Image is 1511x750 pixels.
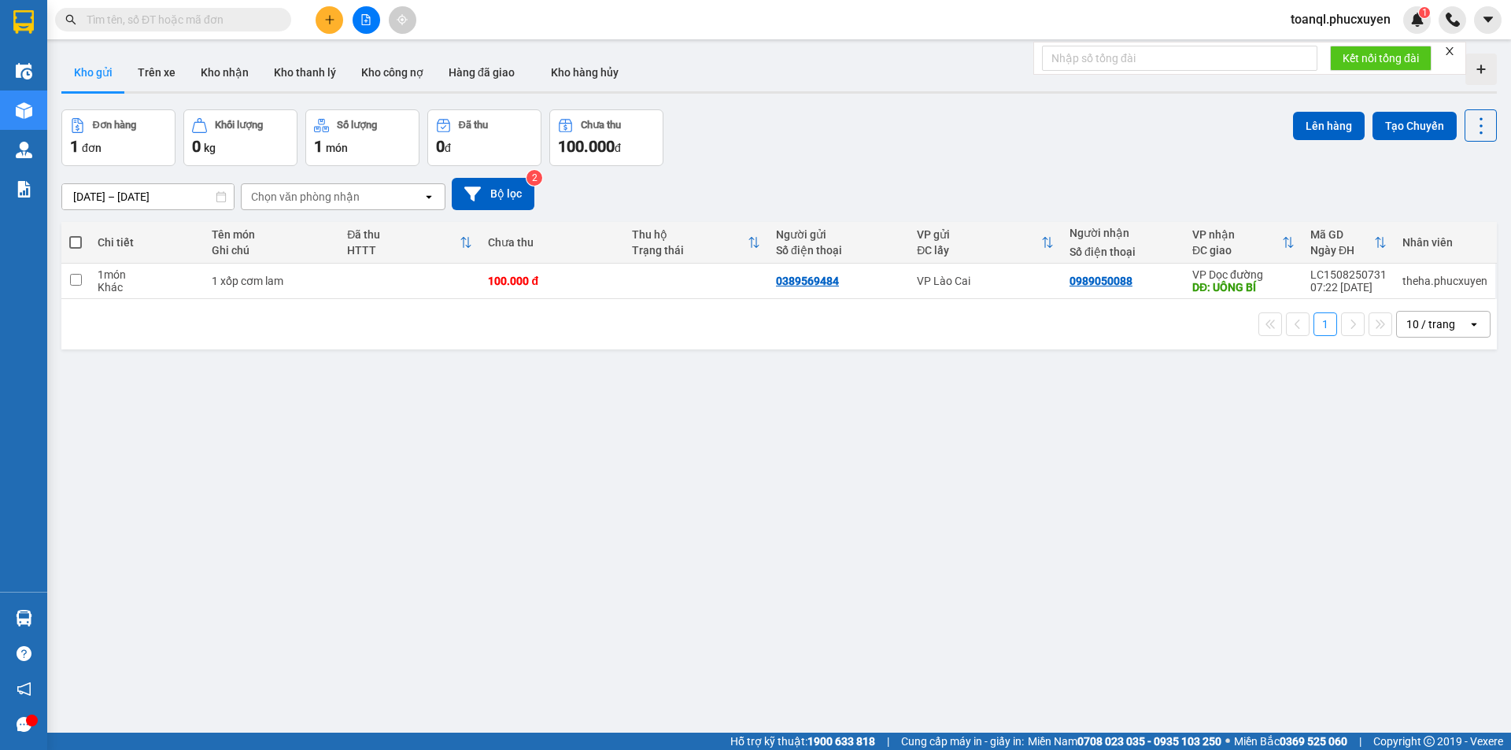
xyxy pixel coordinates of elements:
[347,228,460,241] div: Đã thu
[70,137,79,156] span: 1
[1372,112,1457,140] button: Tạo Chuyến
[62,184,234,209] input: Select a date range.
[558,137,615,156] span: 100.000
[581,120,621,131] div: Chưa thu
[1402,275,1487,287] div: theha.phucxuyen
[61,109,175,166] button: Đơn hàng1đơn
[215,120,263,131] div: Khối lượng
[1192,268,1295,281] div: VP Dọc đường
[1077,735,1221,748] strong: 0708 023 035 - 0935 103 250
[16,181,32,198] img: solution-icon
[632,244,748,257] div: Trạng thái
[901,733,1024,750] span: Cung cấp máy in - giấy in:
[98,268,196,281] div: 1 món
[1192,281,1295,294] div: DĐ: UÔNG BÍ
[1313,312,1337,336] button: 1
[204,142,216,154] span: kg
[353,6,380,34] button: file-add
[1184,222,1302,264] th: Toggle SortBy
[1070,246,1177,258] div: Số điện thoại
[82,142,102,154] span: đơn
[1446,13,1460,27] img: phone-icon
[183,109,297,166] button: Khối lượng0kg
[551,66,619,79] span: Kho hàng hủy
[188,54,261,91] button: Kho nhận
[16,102,32,119] img: warehouse-icon
[397,14,408,25] span: aim
[1278,9,1403,29] span: toanql.phucxuyen
[314,137,323,156] span: 1
[776,244,901,257] div: Số điện thoại
[917,275,1054,287] div: VP Lào Cai
[488,236,616,249] div: Chưa thu
[337,120,377,131] div: Số lượng
[909,222,1062,264] th: Toggle SortBy
[16,142,32,158] img: warehouse-icon
[459,120,488,131] div: Đã thu
[17,646,31,661] span: question-circle
[212,275,331,287] div: 1 xốp cơm lam
[324,14,335,25] span: plus
[1465,54,1497,85] div: Tạo kho hàng mới
[549,109,663,166] button: Chưa thu100.000đ
[615,142,621,154] span: đ
[436,137,445,156] span: 0
[1406,316,1455,332] div: 10 / trang
[13,10,34,34] img: logo-vxr
[251,189,360,205] div: Chọn văn phòng nhận
[776,228,901,241] div: Người gửi
[1424,736,1435,747] span: copyright
[887,733,889,750] span: |
[1310,228,1374,241] div: Mã GD
[1302,222,1395,264] th: Toggle SortBy
[212,244,331,257] div: Ghi chú
[87,11,272,28] input: Tìm tên, số ĐT hoặc mã đơn
[632,228,748,241] div: Thu hộ
[917,228,1041,241] div: VP gửi
[316,6,343,34] button: plus
[212,228,331,241] div: Tên món
[1468,318,1480,331] svg: open
[61,54,125,91] button: Kho gửi
[339,222,480,264] th: Toggle SortBy
[16,610,32,626] img: warehouse-icon
[98,236,196,249] div: Chi tiết
[1330,46,1432,71] button: Kết nối tổng đài
[1474,6,1502,34] button: caret-down
[305,109,419,166] button: Số lượng1món
[1310,281,1387,294] div: 07:22 [DATE]
[776,275,839,287] div: 0389569484
[347,244,460,257] div: HTTT
[1359,733,1361,750] span: |
[526,170,542,186] sup: 2
[98,281,196,294] div: Khác
[360,14,371,25] span: file-add
[17,717,31,732] span: message
[452,178,534,210] button: Bộ lọc
[1421,7,1427,18] span: 1
[488,275,616,287] div: 100.000 đ
[445,142,451,154] span: đ
[1402,236,1487,249] div: Nhân viên
[917,244,1041,257] div: ĐC lấy
[1070,275,1132,287] div: 0989050088
[1444,46,1455,57] span: close
[1234,733,1347,750] span: Miền Bắc
[730,733,875,750] span: Hỗ trợ kỹ thuật:
[261,54,349,91] button: Kho thanh lý
[1028,733,1221,750] span: Miền Nam
[807,735,875,748] strong: 1900 633 818
[1280,735,1347,748] strong: 0369 525 060
[93,120,136,131] div: Đơn hàng
[1343,50,1419,67] span: Kết nối tổng đài
[1310,244,1374,257] div: Ngày ĐH
[624,222,768,264] th: Toggle SortBy
[1419,7,1430,18] sup: 1
[125,54,188,91] button: Trên xe
[16,63,32,79] img: warehouse-icon
[1192,244,1282,257] div: ĐC giao
[423,190,435,203] svg: open
[1410,13,1424,27] img: icon-new-feature
[65,14,76,25] span: search
[1070,227,1177,239] div: Người nhận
